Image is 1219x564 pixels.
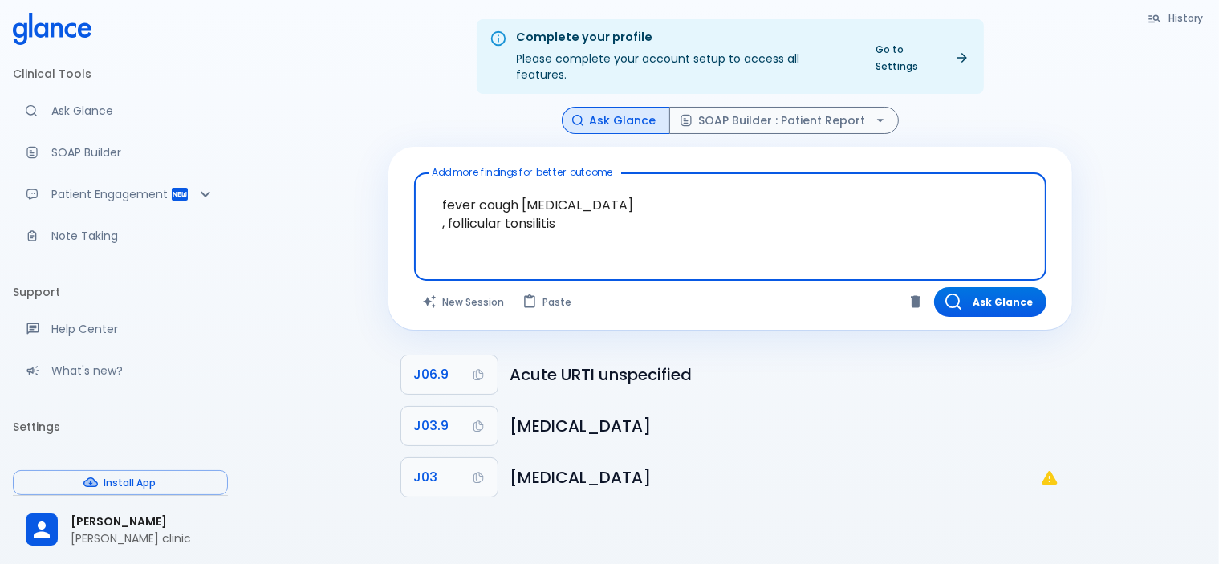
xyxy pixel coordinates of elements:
[414,466,438,489] span: J03
[414,415,449,437] span: J03.9
[866,38,977,78] a: Go to Settings
[414,287,514,317] button: Clears all inputs and results.
[401,355,498,394] button: Copy Code J06.9 to clipboard
[13,93,228,128] a: Moramiz: Find ICD10AM codes instantly
[401,407,498,445] button: Copy Code J03.9 to clipboard
[51,186,170,202] p: Patient Engagement
[904,290,928,314] button: Clear
[71,530,215,546] p: [PERSON_NAME] clinic
[13,446,228,481] a: Please complete account setup
[13,470,228,495] button: Install App
[425,180,1035,249] textarea: fever cough [MEDICAL_DATA] , follicular tonsilitis
[13,135,228,170] a: Docugen: Compose a clinical documentation in seconds
[934,287,1046,317] button: Ask Glance
[510,413,1059,439] h6: Acute tonsillitis, unspecified
[51,363,215,379] p: What's new?
[514,287,582,317] button: Paste from clipboard
[517,24,853,89] div: Please complete your account setup to access all features.
[510,465,1040,490] h6: Acute tonsillitis
[13,408,228,446] li: Settings
[510,362,1059,387] h6: Acute upper respiratory infection, unspecified
[13,502,228,558] div: [PERSON_NAME][PERSON_NAME] clinic
[13,311,228,347] a: Get help from our support team
[13,273,228,311] li: Support
[51,321,215,337] p: Help Center
[51,144,215,160] p: SOAP Builder
[13,55,228,93] li: Clinical Tools
[1140,6,1213,30] button: History
[432,165,613,179] label: Add more findings for better outcome
[669,107,899,135] button: SOAP Builder : Patient Report
[13,177,228,212] div: Patient Reports & Referrals
[401,458,498,497] button: Copy Code J03 to clipboard
[51,103,215,119] p: Ask Glance
[517,29,853,47] div: Complete your profile
[13,353,228,388] div: Recent updates and feature releases
[562,107,670,135] button: Ask Glance
[51,228,215,244] p: Note Taking
[13,218,228,254] a: Advanced note-taking
[71,513,215,530] span: [PERSON_NAME]
[1040,468,1059,487] svg: J03: Not a billable code
[414,363,449,386] span: J06.9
